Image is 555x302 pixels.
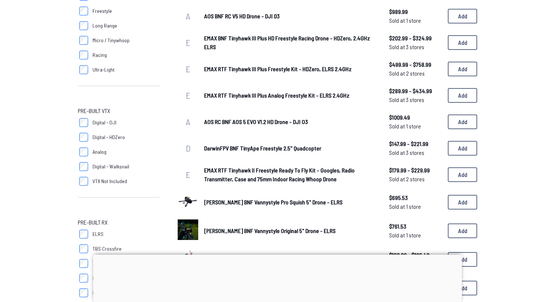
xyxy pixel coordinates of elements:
[79,36,88,45] input: Micro / Tinywhoop
[92,37,130,44] span: Micro / Tinywhoop
[178,219,198,240] img: image
[389,231,442,240] span: Sold at 1 store
[178,191,198,211] img: image
[186,143,191,153] span: D
[389,60,442,69] span: $499.99 - $758.99
[79,7,88,15] input: Freestyle
[204,144,377,153] a: DarwinFPV BNF TinyApe Freestyle 2.5" Quadcopter
[93,255,462,300] iframe: Advertisement
[204,198,377,207] a: [PERSON_NAME] BNF Vannystyle Pro Squish 5" Drone - ELRS
[204,167,355,182] span: EMAX RTF Tinyhawk II Freestyle Ready To Fly Kit - Googles, Radio Transmitter, Case and 75mm Indoo...
[178,248,198,269] img: image
[178,112,198,132] a: A
[79,51,88,59] input: Racing
[78,106,110,115] span: Pre-Built VTX
[92,66,115,73] span: Ultra-Light
[204,65,352,72] span: EMAX RTF Tinyhawk III Plus Freestyle Kit - HDZero, ELRS 2.4GHz
[389,251,442,259] span: $168.99 - $196.49
[79,65,88,74] input: Ultra-Light
[92,260,116,267] span: TBS Tracer
[448,167,477,182] button: Add
[448,141,477,156] button: Add
[448,35,477,50] button: Add
[178,32,198,53] a: E
[389,166,442,175] span: $179.99 - $229.99
[389,202,442,211] span: Sold at 1 store
[204,117,377,126] a: AOS RC BNF AOS 5 EVO V1.2 HD Drone - DJI O3
[92,245,121,252] span: TBS Crossfire
[79,21,88,30] input: Long Range
[79,259,88,268] input: TBS Tracer
[204,118,308,125] span: AOS RC BNF AOS 5 EVO V1.2 HD Drone - DJI O3
[178,138,198,159] a: D
[186,37,190,48] span: E
[92,51,107,59] span: Racing
[186,90,190,101] span: E
[92,163,129,170] span: Digital - Walksnail
[78,218,108,227] span: Pre-Built RX
[389,139,442,148] span: $147.99 - $221.99
[389,43,442,51] span: Sold at 3 stores
[204,227,335,234] span: [PERSON_NAME] BNF Vannystyle Original 5" Drone - ELRS
[204,199,342,205] span: [PERSON_NAME] BNF Vannystyle Pro Squish 5" Drone - ELRS
[204,65,377,73] a: EMAX RTF Tinyhawk III Plus Freestyle Kit - HDZero, ELRS 2.4GHz
[186,116,190,127] span: A
[92,7,112,15] span: Freestyle
[204,145,321,152] span: DarwinFPV BNF TinyApe Freestyle 2.5" Quadcopter
[389,222,442,231] span: $761.53
[178,248,198,271] a: image
[389,34,442,43] span: $202.99 - $324.99
[389,95,442,104] span: Sold at 3 stores
[448,223,477,238] button: Add
[79,244,88,253] input: TBS Crossfire
[448,88,477,103] button: Add
[79,177,88,186] input: VTX Not Included
[389,193,442,202] span: $695.53
[204,91,377,100] a: EMAX RTF Tinyhawk III Plus Analog Freestyle Kit - ELRS 2.4GHz
[389,122,442,131] span: Sold at 1 store
[389,7,442,16] span: $989.99
[79,162,88,171] input: Digital - Walksnail
[79,148,88,156] input: Analog
[92,230,104,238] span: ELRS
[448,195,477,210] button: Add
[178,164,198,185] a: E
[204,12,377,21] a: AOS BNF RC V5 HD Drone - DJI 03
[389,148,442,157] span: Sold at 3 stores
[79,230,88,239] input: ELRS
[389,113,442,122] span: $1009.49
[79,288,88,297] input: FrSky
[178,59,198,79] a: E
[186,11,190,21] span: A
[389,16,442,25] span: Sold at 1 store
[92,178,127,185] span: VTX Not Included
[448,281,477,295] button: Add
[186,169,190,180] span: E
[204,12,280,19] span: AOS BNF RC V5 HD Drone - DJI 03
[448,114,477,129] button: Add
[79,274,88,283] input: ImmersionRC
[178,219,198,242] a: image
[178,85,198,106] a: E
[448,62,477,76] button: Add
[92,274,121,282] span: ImmersionRC
[204,226,377,235] a: [PERSON_NAME] BNF Vannystyle Original 5" Drone - ELRS
[178,6,198,26] a: A
[92,119,116,126] span: Digital - DJI
[178,191,198,214] a: image
[389,87,442,95] span: $289.99 - $434.99
[389,175,442,183] span: Sold at 2 stores
[204,34,370,50] span: EMAX BNF Tinyhawk III Plus HD Freestyle Racing Drone - HDZero, 2.4GHz ELRS
[204,92,349,99] span: EMAX RTF Tinyhawk III Plus Analog Freestyle Kit - ELRS 2.4GHz
[186,63,190,74] span: E
[448,252,477,267] button: Add
[92,289,104,296] span: FrSky
[389,69,442,78] span: Sold at 2 stores
[204,166,377,183] a: EMAX RTF Tinyhawk II Freestyle Ready To Fly Kit - Googles, Radio Transmitter, Case and 75mm Indoo...
[79,118,88,127] input: Digital - DJI
[448,9,477,23] button: Add
[92,22,117,29] span: Long Range
[204,34,377,51] a: EMAX BNF Tinyhawk III Plus HD Freestyle Racing Drone - HDZero, 2.4GHz ELRS
[92,134,125,141] span: Digital - HDZero
[79,133,88,142] input: Digital - HDZero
